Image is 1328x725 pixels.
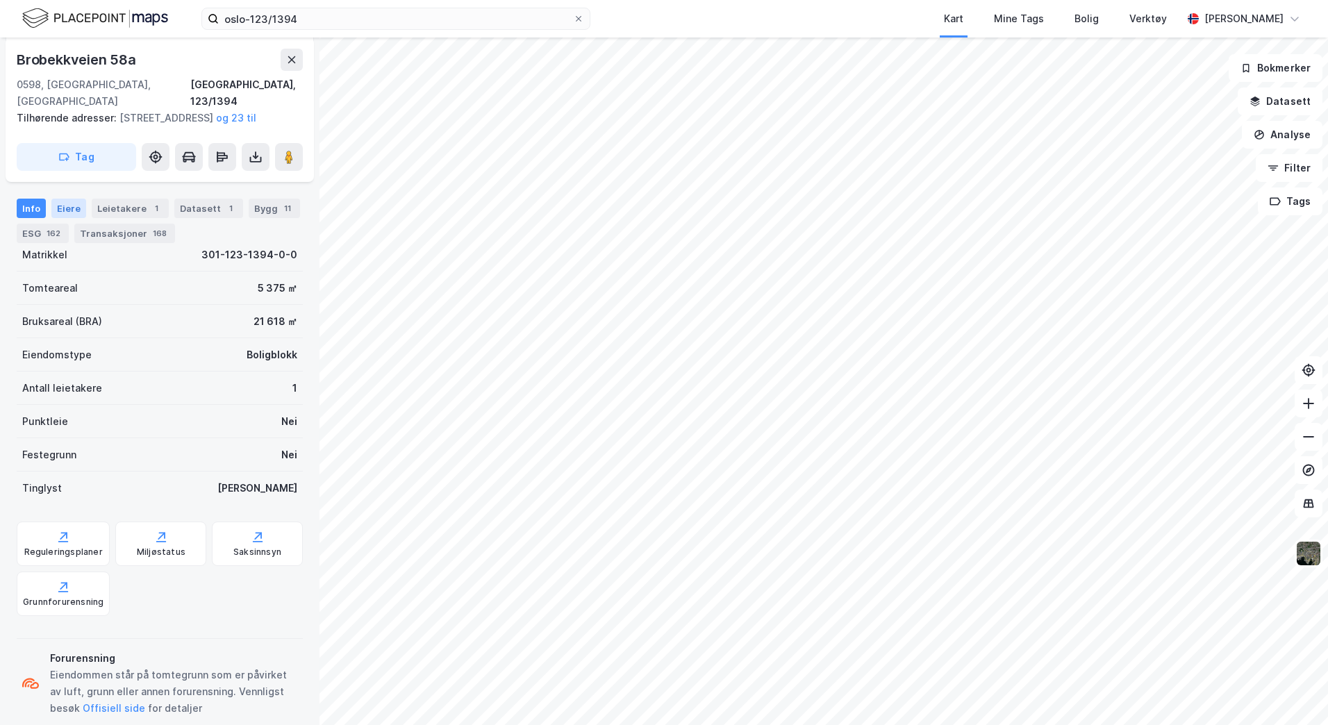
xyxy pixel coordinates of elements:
div: Eiendomstype [22,347,92,363]
div: [PERSON_NAME] [1204,10,1284,27]
button: Bokmerker [1229,54,1322,82]
div: 5 375 ㎡ [258,280,297,297]
div: Eiendommen står på tomtegrunn som er påvirket av luft, grunn eller annen forurensning. Vennligst ... [50,667,297,717]
div: Kart [944,10,963,27]
div: 162 [44,226,63,240]
div: Punktleie [22,413,68,430]
div: Tomteareal [22,280,78,297]
div: Transaksjoner [74,224,175,243]
div: Bygg [249,199,300,218]
span: Tilhørende adresser: [17,112,119,124]
div: 301-123-1394-0-0 [201,247,297,263]
div: Boligblokk [247,347,297,363]
button: Filter [1256,154,1322,182]
div: Festegrunn [22,447,76,463]
iframe: Chat Widget [1259,658,1328,725]
div: Bruksareal (BRA) [22,313,102,330]
img: logo.f888ab2527a4732fd821a326f86c7f29.svg [22,6,168,31]
div: ESG [17,224,69,243]
div: Mine Tags [994,10,1044,27]
div: Nei [281,447,297,463]
div: Nei [281,413,297,430]
div: Grunnforurensning [23,597,103,608]
div: [GEOGRAPHIC_DATA], 123/1394 [190,76,303,110]
div: Miljøstatus [137,547,185,558]
div: Datasett [174,199,243,218]
div: Tinglyst [22,480,62,497]
div: Forurensning [50,650,297,667]
div: Brobekkveien 58a [17,49,139,71]
div: [STREET_ADDRESS] [17,110,292,126]
div: Verktøy [1129,10,1167,27]
div: Kontrollprogram for chat [1259,658,1328,725]
div: 1 [224,201,238,215]
button: Tag [17,143,136,171]
div: 1 [292,380,297,397]
div: Saksinnsyn [233,547,281,558]
button: Datasett [1238,87,1322,115]
div: Matrikkel [22,247,67,263]
div: 1 [149,201,163,215]
div: Reguleringsplaner [24,547,103,558]
img: 9k= [1295,540,1322,567]
div: 0598, [GEOGRAPHIC_DATA], [GEOGRAPHIC_DATA] [17,76,190,110]
div: 168 [150,226,169,240]
div: Info [17,199,46,218]
div: Eiere [51,199,86,218]
div: Antall leietakere [22,380,102,397]
div: 11 [281,201,294,215]
div: Bolig [1074,10,1099,27]
button: Analyse [1242,121,1322,149]
div: [PERSON_NAME] [217,480,297,497]
div: Leietakere [92,199,169,218]
div: 21 618 ㎡ [254,313,297,330]
input: Søk på adresse, matrikkel, gårdeiere, leietakere eller personer [219,8,573,29]
button: Tags [1258,187,1322,215]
